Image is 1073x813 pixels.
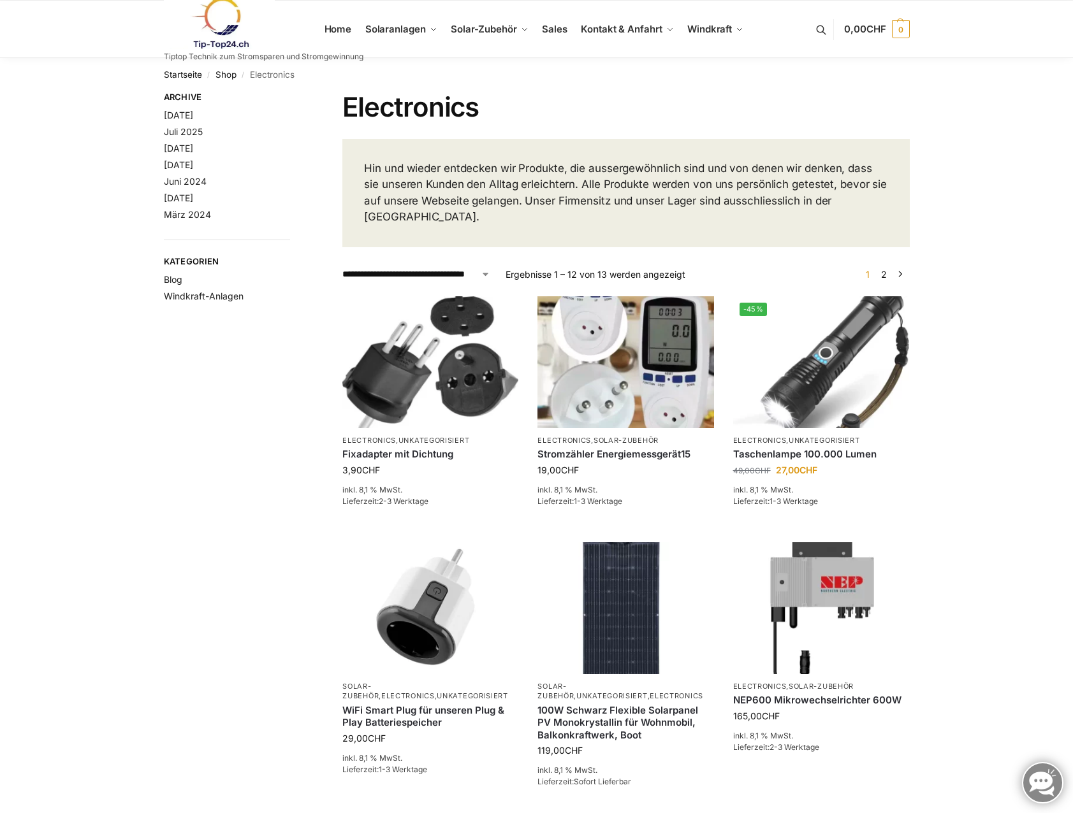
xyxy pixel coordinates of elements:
[733,742,819,752] span: Lieferzeit:
[342,448,518,461] a: Fixadapter mit Dichtung
[537,1,573,58] a: Sales
[594,436,659,445] a: Solar-Zubehör
[360,1,442,58] a: Solaranlagen
[581,23,662,35] span: Kontakt & Anfahrt
[574,777,631,786] span: Sofort Lieferbar
[164,192,193,203] a: [DATE]
[362,464,380,475] span: CHF
[770,496,818,506] span: 1-3 Werktage
[762,710,780,721] span: CHF
[537,436,713,445] p: ,
[542,23,567,35] span: Sales
[164,274,182,285] a: Blog
[895,268,905,281] a: →
[342,542,518,674] img: WiFi Smart Plug für unseren Plug & Play Batteriespeicher
[164,126,203,137] a: Juli 2025
[379,496,428,506] span: 2-3 Werktage
[844,23,886,35] span: 0,00
[342,436,518,445] p: ,
[437,691,508,700] a: Unkategorisiert
[770,742,819,752] span: 2-3 Werktage
[733,710,780,721] bdi: 165,00
[164,91,291,104] span: Archive
[733,466,771,475] bdi: 49,00
[733,436,787,445] a: Electronics
[733,484,909,496] p: inkl. 8,1 % MwSt.
[342,496,428,506] span: Lieferzeit:
[733,296,909,428] a: -45%Extrem Starke Taschenlampe
[537,777,631,786] span: Lieferzeit:
[342,296,518,428] img: Fixadapter mit Dichtung
[537,682,713,701] p: , ,
[776,464,817,475] bdi: 27,00
[342,436,396,445] a: Electronics
[164,291,244,301] a: Windkraft-Anlagen
[866,23,886,35] span: CHF
[789,682,854,691] a: Solar-Zubehör
[506,268,685,281] p: Ergebnisse 1 – 12 von 13 werden angezeigt
[844,10,909,48] a: 0,00CHF 0
[733,682,787,691] a: Electronics
[164,255,291,268] span: Kategorien
[537,448,713,461] a: Stromzähler Energiemessgerät15
[164,69,202,80] a: Startseite
[537,765,713,776] p: inkl. 8,1 % MwSt.
[379,765,427,774] span: 1-3 Werktage
[892,20,910,38] span: 0
[342,91,909,123] h1: Electronics
[537,542,713,674] img: 100 watt flexibles solarmodul
[537,496,622,506] span: Lieferzeit:
[537,484,713,496] p: inkl. 8,1 % MwSt.
[202,70,215,80] span: /
[733,296,909,428] img: Extrem Starke Taschenlampe
[858,268,909,281] nav: Produkt-Seitennummerierung
[342,682,379,700] a: Solar-Zubehör
[398,436,470,445] a: Unkategorisiert
[863,269,873,280] span: Seite 1
[687,23,732,35] span: Windkraft
[342,765,427,774] span: Lieferzeit:
[733,496,818,506] span: Lieferzeit:
[365,23,426,35] span: Solaranlagen
[381,691,435,700] a: Electronics
[342,484,518,496] p: inkl. 8,1 % MwSt.
[733,694,909,707] a: NEP600 Mikrowechselrichter 600W
[576,691,648,700] a: Unkategorisiert
[733,542,909,674] img: Nep 600
[164,159,193,170] a: [DATE]
[342,752,518,764] p: inkl. 8,1 % MwSt.
[342,704,518,729] a: WiFi Smart Plug für unseren Plug & Play Batteriespeicher
[565,745,583,756] span: CHF
[537,436,591,445] a: Electronics
[733,436,909,445] p: ,
[537,464,579,475] bdi: 19,00
[537,296,713,428] img: Stromzähler Schweizer Stecker-2
[342,464,380,475] bdi: 3,90
[650,691,703,700] a: Electronics
[342,682,518,701] p: , ,
[537,682,574,700] a: Solar-Zubehör
[164,110,193,120] a: [DATE]
[576,1,679,58] a: Kontakt & Anfahrt
[451,23,517,35] span: Solar-Zubehör
[164,58,910,91] nav: Breadcrumb
[537,704,713,742] a: 100W Schwarz Flexible Solarpanel PV Monokrystallin für Wohnmobil, Balkonkraftwerk, Boot
[164,53,363,61] p: Tiptop Technik zum Stromsparen und Stromgewinnung
[561,464,579,475] span: CHF
[237,70,250,80] span: /
[290,92,298,106] button: Close filters
[878,269,890,280] a: Seite 2
[342,733,386,744] bdi: 29,00
[682,1,749,58] a: Windkraft
[164,176,207,187] a: Juni 2024
[364,161,887,226] p: Hin und wieder entdecken wir Produkte, die aussergewöhnlich sind und von denen wir denken, dass s...
[368,733,386,744] span: CHF
[342,268,490,281] select: Shop-Reihenfolge
[789,436,860,445] a: Unkategorisiert
[215,69,237,80] a: Shop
